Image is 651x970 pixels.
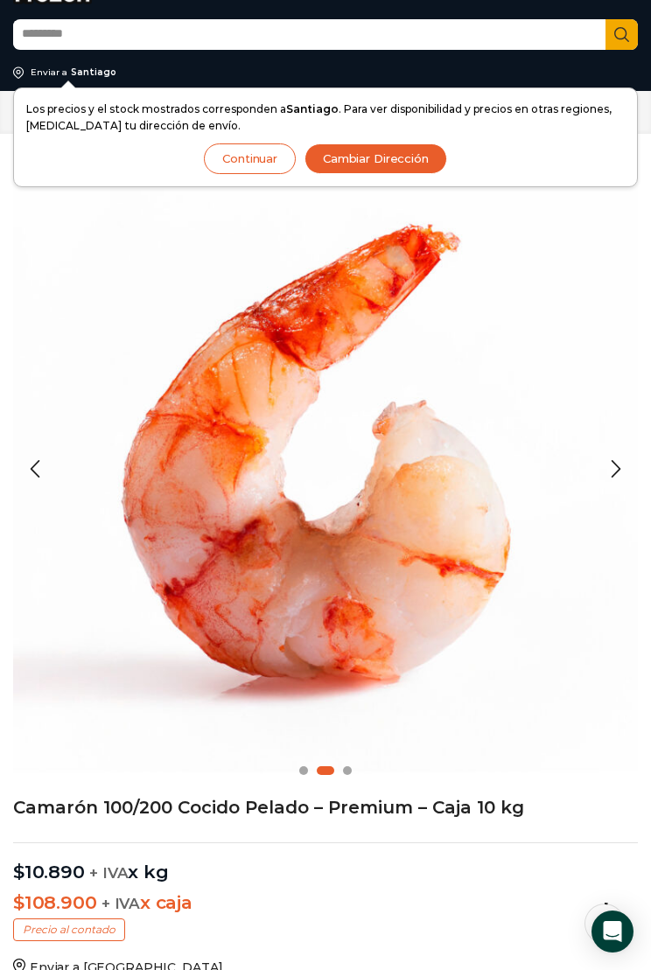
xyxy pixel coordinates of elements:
[605,19,638,50] button: Search button
[13,447,57,491] div: Previous slide
[13,891,638,913] p: x caja
[13,861,24,883] span: $
[31,66,67,79] div: Enviar a
[204,143,296,174] button: Continuar
[13,66,31,79] img: address-field-icon.svg
[71,66,116,79] div: Santiago
[299,766,308,775] span: Go to slide 1
[317,766,334,775] span: Go to slide 2
[594,447,638,491] div: Next slide
[13,861,85,883] bdi: 10.890
[13,799,638,816] h1: Camarón 100/200 Cocido Pelado – Premium – Caja 10 kg
[13,842,638,883] p: x kg
[13,891,24,913] span: $
[13,157,638,781] img: camaron-nacional-2
[343,766,352,775] span: Go to slide 3
[101,895,140,912] span: + IVA
[26,101,625,134] p: Los precios y el stock mostrados corresponden a . Para ver disponibilidad y precios en otras regi...
[89,864,128,882] span: + IVA
[13,157,638,781] div: 2 / 3
[286,102,339,115] strong: Santiago
[304,143,447,174] button: Cambiar Dirección
[591,911,633,953] div: Open Intercom Messenger
[13,891,96,913] bdi: 108.900
[13,918,125,941] p: Precio al contado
